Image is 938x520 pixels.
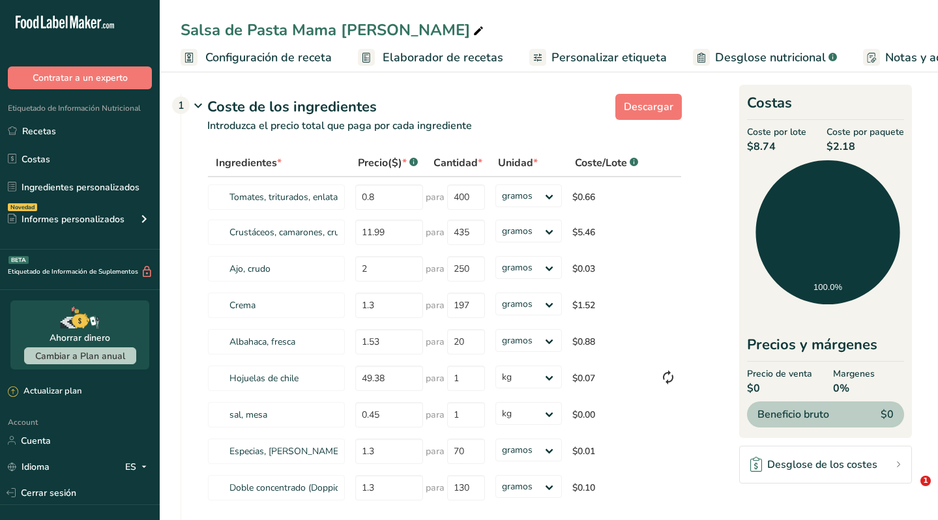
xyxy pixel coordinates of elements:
[551,49,667,66] span: Personalizar etiqueta
[426,408,445,422] span: para
[827,139,904,154] span: $2.18
[747,125,806,139] span: Coste por lote
[8,203,37,211] div: Novedad
[35,350,125,362] span: Cambiar a Plan anual
[881,407,894,422] span: $0
[498,155,538,171] span: Unidad
[8,455,50,478] a: Idioma
[567,323,655,360] td: $0.88
[747,139,806,154] span: $8.74
[739,446,912,484] a: Desglose de los costes
[8,66,152,89] button: Contratar a un experto
[529,43,667,72] a: Personalizar etiqueta
[567,177,655,214] td: $0.66
[567,287,655,323] td: $1.52
[433,155,482,171] span: Cantidad
[426,262,445,276] span: para
[50,331,110,345] div: Ahorrar dinero
[747,381,812,396] span: $0
[24,347,136,364] button: Cambiar a Plan anual
[426,190,445,204] span: para
[567,469,655,506] td: $0.10
[920,476,931,486] span: 1
[624,99,673,115] span: Descargar
[615,94,682,120] button: Descargar
[426,371,445,385] span: para
[750,457,877,472] div: Desglose de los costes
[172,96,190,114] div: 1
[833,381,875,396] span: 0%
[567,396,655,433] td: $0.00
[383,49,503,66] span: Elaborador de recetas
[426,481,445,495] span: para
[358,43,503,72] a: Elaborador de recetas
[567,360,655,396] td: $0.07
[426,298,445,312] span: para
[207,96,682,118] div: Coste de los ingredientes
[693,43,837,72] a: Desglose nutricional
[747,334,904,362] div: Precios y márgenes
[715,49,826,66] span: Desglose nutricional
[894,476,925,507] iframe: Intercom live chat
[833,367,875,381] span: Margenes
[426,225,445,239] span: para
[8,256,29,264] div: BETA
[8,212,125,226] div: Informes personalizados
[567,250,655,287] td: $0.03
[426,335,445,349] span: para
[426,444,445,458] span: para
[567,433,655,469] td: $0.01
[181,18,486,42] div: Salsa de Pasta Mama [PERSON_NAME]
[747,367,812,381] span: Precio de venta
[567,214,655,250] td: $5.46
[757,407,829,422] span: Beneficio bruto
[216,155,282,171] span: Ingredientes
[747,93,904,120] h2: Costas
[181,43,332,72] a: Configuración de receta
[575,155,627,171] span: Coste/Lote
[358,155,418,171] div: Precio($)
[181,118,682,149] p: Introduzca el precio total que paga por cada ingrediente
[205,49,332,66] span: Configuración de receta
[8,385,81,398] div: Actualizar plan
[827,125,904,139] span: Coste por paquete
[125,459,152,474] div: ES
